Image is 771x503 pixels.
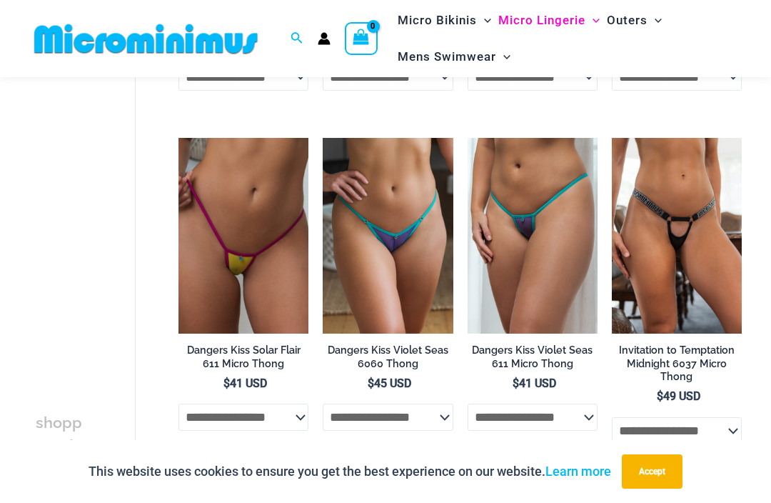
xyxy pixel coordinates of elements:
span: Menu Toggle [477,2,491,39]
a: Dangers Kiss Solar Flair 611 Micro Thong [178,344,308,376]
span: $ [513,377,519,390]
iframe: TrustedSite Certified [36,80,164,366]
span: $ [657,389,663,403]
span: Outers [607,2,647,39]
span: Menu Toggle [647,2,662,39]
a: Account icon link [318,32,331,45]
h2: Dangers Kiss Violet Seas 6060 Thong [323,344,453,370]
h2: Dangers Kiss Violet Seas 611 Micro Thong [468,344,598,370]
span: shopping [36,414,82,457]
img: Dangers Kiss Violet Seas 6060 Thong 01 [323,138,453,333]
bdi: 45 USD [368,377,411,390]
a: Learn more [545,464,611,479]
bdi: 49 USD [657,389,700,403]
a: Dangers Kiss Violet Seas 6060 Thong 01Dangers Kiss Violet Seas 6060 Thong 02Dangers Kiss Violet S... [323,138,453,333]
span: Menu Toggle [585,2,600,39]
span: $ [368,377,374,390]
a: View Shopping Cart, empty [345,22,378,55]
a: Micro BikinisMenu ToggleMenu Toggle [394,2,495,39]
img: Invitation to Temptation Midnight Thong 1954 01 [612,138,742,333]
a: OutersMenu ToggleMenu Toggle [603,2,665,39]
a: Dangers Kiss Violet Seas 611 Micro 01Dangers Kiss Violet Seas 1060 Bra 611 Micro 05Dangers Kiss V... [468,138,598,333]
a: Invitation to Temptation Midnight 6037 Micro Thong [612,344,742,389]
a: Mens SwimwearMenu ToggleMenu Toggle [394,39,514,75]
img: MM SHOP LOGO FLAT [29,23,263,55]
span: Menu Toggle [496,39,510,75]
bdi: 41 USD [223,377,267,390]
img: Dangers Kiss Violet Seas 611 Micro 01 [468,138,598,333]
span: Mens Swimwear [398,39,496,75]
a: Micro LingerieMenu ToggleMenu Toggle [495,2,603,39]
img: Dangers Kiss Solar Flair 611 Micro 01 [178,138,308,333]
a: Invitation to Temptation Midnight Thong 1954 01Invitation to Temptation Midnight Thong 1954 02Inv... [612,138,742,333]
a: Search icon link [291,30,303,48]
a: Dangers Kiss Solar Flair 611 Micro 01Dangers Kiss Solar Flair 611 Micro 02Dangers Kiss Solar Flai... [178,138,308,333]
bdi: 41 USD [513,377,556,390]
a: Dangers Kiss Violet Seas 611 Micro Thong [468,344,598,376]
button: Accept [622,454,682,489]
p: This website uses cookies to ensure you get the best experience on our website. [89,461,611,482]
span: Micro Lingerie [498,2,585,39]
span: Micro Bikinis [398,2,477,39]
a: Dangers Kiss Violet Seas 6060 Thong [323,344,453,376]
span: $ [223,377,230,390]
h2: Dangers Kiss Solar Flair 611 Micro Thong [178,344,308,370]
h2: Invitation to Temptation Midnight 6037 Micro Thong [612,344,742,384]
